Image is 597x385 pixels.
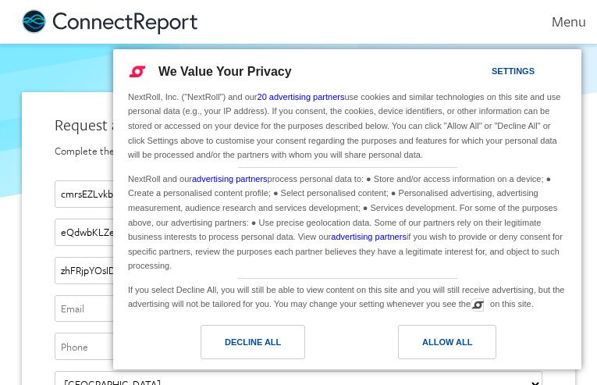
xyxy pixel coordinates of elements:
input: Email [55,295,542,323]
a: Allow All [347,325,572,367]
div: NextRoll, Inc. ("NextRoll") and our use cookies and similar technologies on this site and use per... [125,88,570,164]
div: Request a [55,114,542,136]
div: Complete the form below and someone from our team will be in touch shortly [55,144,542,159]
input: Last name [55,219,542,246]
a: 20 advertising partners [258,92,345,102]
div: Allow All [422,333,472,351]
div: Menu [531,12,586,30]
a: advertising partners [331,232,407,241]
a: Settings [464,59,502,87]
input: Company [55,257,542,284]
input: First name [55,180,542,208]
div: Decline All [225,333,281,351]
input: Phone [55,333,542,360]
a: Decline All [123,325,347,367]
a: advertising partners [192,174,268,184]
div: NextRoll and our process personal data to: ● Store and/or access information on a device; ● Creat... [125,168,570,275]
div: If you select Decline All, you will still be able to view content on this site and you will still... [125,279,570,313]
span: We Value Your Privacy [158,65,292,78]
div: Settings [492,62,535,80]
